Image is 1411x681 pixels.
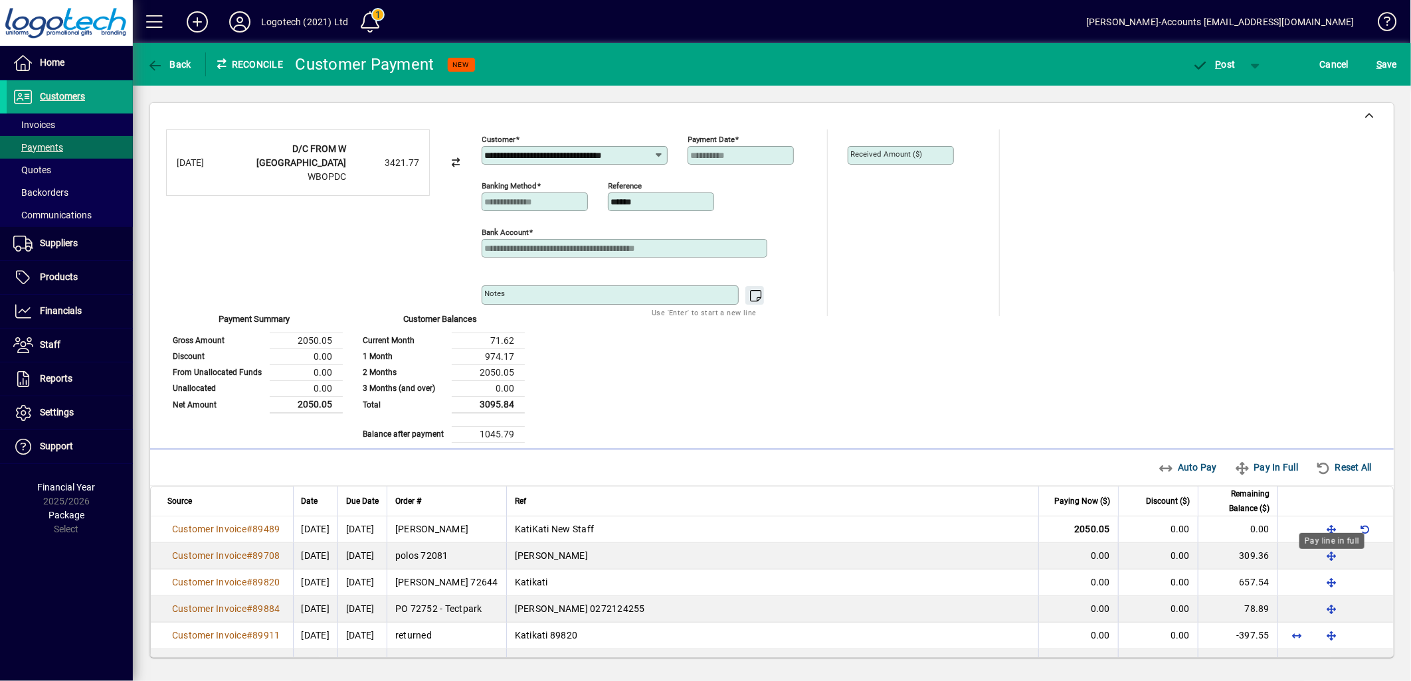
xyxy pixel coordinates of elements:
[302,524,330,534] span: [DATE]
[7,136,133,159] a: Payments
[13,187,68,198] span: Backorders
[252,656,280,667] span: 89923
[1192,59,1236,70] span: ost
[337,596,387,623] td: [DATE]
[506,649,1038,676] td: [PERSON_NAME]
[1074,524,1110,534] span: 2050.05
[270,364,343,380] td: 0.00
[1216,59,1222,70] span: P
[1171,524,1190,534] span: 0.00
[40,373,72,384] span: Reports
[1310,455,1377,479] button: Reset All
[7,227,133,260] a: Suppliers
[172,656,246,667] span: Customer Invoice
[302,550,330,561] span: [DATE]
[270,348,343,364] td: 0.00
[7,430,133,463] a: Support
[506,543,1038,569] td: [PERSON_NAME]
[40,238,78,248] span: Suppliers
[252,577,280,587] span: 89820
[246,603,252,614] span: #
[40,91,85,102] span: Customers
[1229,455,1303,479] button: Pay In Full
[356,364,452,380] td: 2 Months
[452,364,525,380] td: 2050.05
[252,524,280,534] span: 89489
[1086,11,1355,33] div: [PERSON_NAME]-Accounts [EMAIL_ADDRESS][DOMAIN_NAME]
[1315,457,1372,478] span: Reset All
[166,348,270,364] td: Discount
[13,165,51,175] span: Quotes
[652,305,756,320] mat-hint: Use 'Enter' to start a new line
[166,313,343,333] div: Payment Summary
[1245,603,1270,614] span: 78.89
[13,119,55,130] span: Invoices
[167,494,192,508] span: Source
[337,623,387,649] td: [DATE]
[252,550,280,561] span: 89708
[133,52,206,76] app-page-header-button: Back
[48,510,84,520] span: Package
[1171,550,1190,561] span: 0.00
[353,156,419,170] div: 3421.77
[172,577,246,587] span: Customer Invoice
[1091,630,1110,641] span: 0.00
[7,46,133,80] a: Home
[1054,494,1110,508] span: Paying Now ($)
[167,575,285,589] a: Customer Invoice#89820
[1240,550,1270,561] span: 309.36
[172,630,246,641] span: Customer Invoice
[1234,457,1298,478] span: Pay In Full
[387,569,506,596] td: [PERSON_NAME] 72644
[308,171,346,182] span: WBOPDC
[167,628,285,643] a: Customer Invoice#89911
[356,396,452,413] td: Total
[7,362,133,396] a: Reports
[1299,533,1364,549] div: Pay line in full
[167,548,285,563] a: Customer Invoice#89708
[166,396,270,413] td: Net Amount
[337,543,387,569] td: [DATE]
[7,396,133,429] a: Settings
[387,623,506,649] td: returned
[395,494,421,508] span: Order #
[302,494,318,508] span: Date
[387,649,506,676] td: [PERSON_NAME] 72644
[506,596,1038,623] td: [PERSON_NAME] 0272124255
[452,348,525,364] td: 974.17
[337,649,387,676] td: [DATE]
[1091,550,1110,561] span: 0.00
[356,316,525,443] app-page-summary-card: Customer Balances
[1186,52,1242,76] button: Post
[387,596,506,623] td: PO 72752 - Tectpark
[452,396,525,413] td: 3095.84
[506,516,1038,543] td: KatiKati New Staff
[346,494,379,508] span: Due Date
[296,54,434,75] div: Customer Payment
[246,550,252,561] span: #
[482,135,516,144] mat-label: Customer
[252,630,280,641] span: 89911
[1240,656,1270,667] span: 325.93
[13,210,92,220] span: Communications
[40,441,73,451] span: Support
[166,380,270,396] td: Unallocated
[172,550,246,561] span: Customer Invoice
[246,524,252,534] span: #
[452,426,525,442] td: 1045.79
[246,630,252,641] span: #
[172,603,246,614] span: Customer Invoice
[256,143,346,168] strong: D/C FROM W [GEOGRAPHIC_DATA]
[177,156,230,170] div: [DATE]
[40,407,74,417] span: Settings
[302,577,330,587] span: [DATE]
[7,204,133,226] a: Communications
[1240,577,1270,587] span: 657.54
[40,339,60,350] span: Staff
[38,482,96,492] span: Financial Year
[166,364,270,380] td: From Unallocated Funds
[452,333,525,348] td: 71.62
[482,181,537,190] mat-label: Banking method
[261,11,348,33] div: Logotech (2021) Ltd
[167,601,285,616] a: Customer Invoice#89884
